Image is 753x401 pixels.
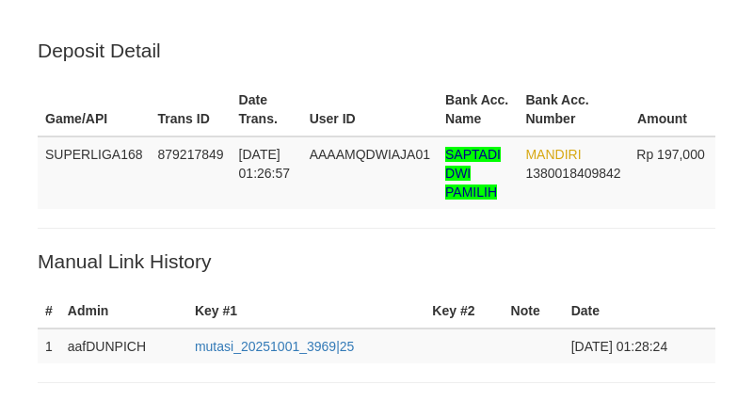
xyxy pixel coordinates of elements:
[504,294,564,329] th: Note
[564,294,715,329] th: Date
[195,339,354,354] a: mutasi_20251001_3969|25
[60,329,187,363] td: aafDUNPICH
[38,37,715,64] p: Deposit Detail
[518,83,629,136] th: Bank Acc. Number
[232,83,302,136] th: Date Trans.
[445,147,501,200] span: Nama rekening >18 huruf, harap diedit
[636,147,704,162] span: Rp 197,000
[239,147,291,181] span: [DATE] 01:26:57
[38,329,60,363] td: 1
[525,147,581,162] span: MANDIRI
[438,83,518,136] th: Bank Acc. Name
[187,294,425,329] th: Key #1
[310,147,430,162] span: AAAAMQDWIAJA01
[38,83,151,136] th: Game/API
[151,136,232,209] td: 879217849
[38,248,715,275] p: Manual Link History
[425,294,503,329] th: Key #2
[151,83,232,136] th: Trans ID
[302,83,438,136] th: User ID
[629,83,715,136] th: Amount
[525,166,620,181] span: Copy 1380018409842 to clipboard
[60,294,187,329] th: Admin
[564,329,715,363] td: [DATE] 01:28:24
[38,294,60,329] th: #
[38,136,151,209] td: SUPERLIGA168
